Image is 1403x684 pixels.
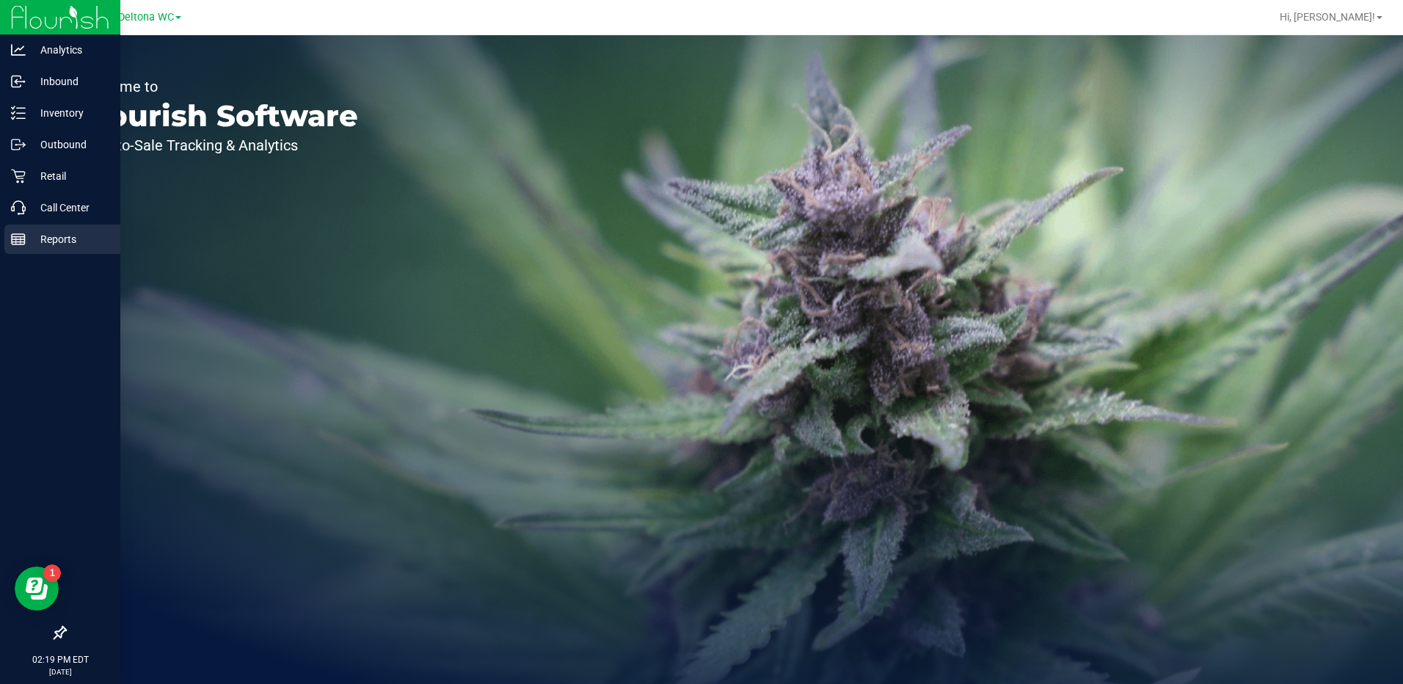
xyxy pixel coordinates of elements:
[26,136,114,153] p: Outbound
[26,104,114,122] p: Inventory
[26,199,114,217] p: Call Center
[79,79,358,94] p: Welcome to
[1280,11,1375,23] span: Hi, [PERSON_NAME]!
[11,200,26,215] inline-svg: Call Center
[79,138,358,153] p: Seed-to-Sale Tracking & Analytics
[11,74,26,89] inline-svg: Inbound
[15,567,59,611] iframe: Resource center
[11,137,26,152] inline-svg: Outbound
[11,232,26,247] inline-svg: Reports
[26,73,114,90] p: Inbound
[26,230,114,248] p: Reports
[11,43,26,57] inline-svg: Analytics
[79,101,358,131] p: Flourish Software
[7,666,114,677] p: [DATE]
[7,653,114,666] p: 02:19 PM EDT
[11,106,26,120] inline-svg: Inventory
[26,167,114,185] p: Retail
[118,11,174,23] span: Deltona WC
[43,564,61,582] iframe: Resource center unread badge
[11,169,26,183] inline-svg: Retail
[26,41,114,59] p: Analytics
